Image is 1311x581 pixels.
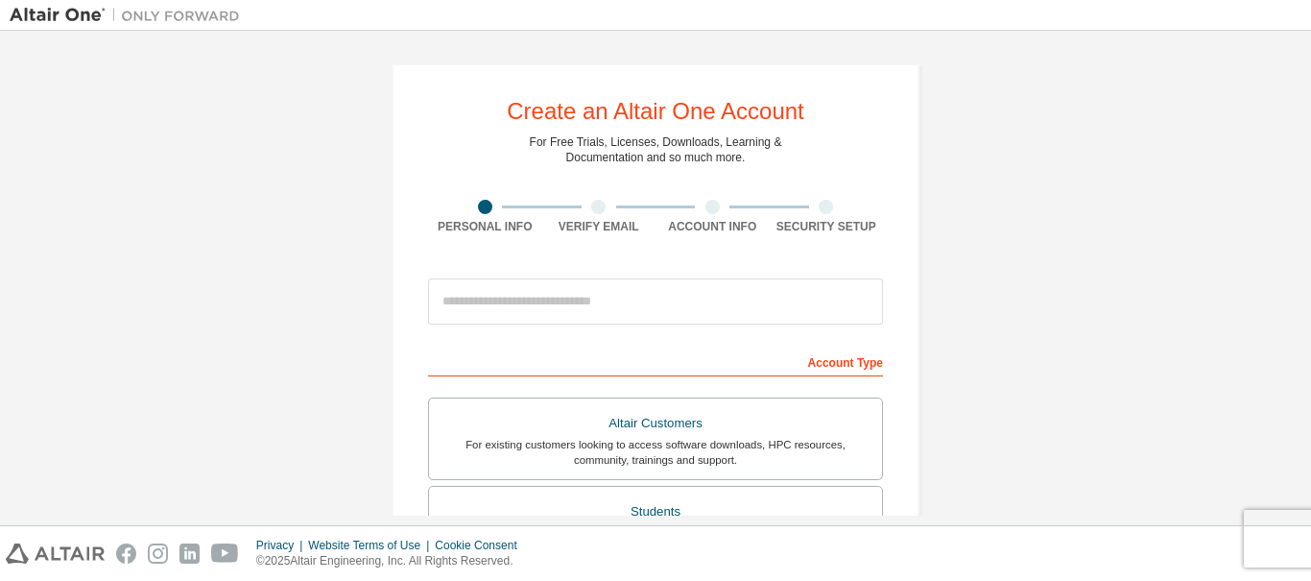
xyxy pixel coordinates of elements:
div: Altair Customers [441,410,870,437]
img: instagram.svg [148,544,168,564]
img: youtube.svg [211,544,239,564]
img: altair_logo.svg [6,544,105,564]
img: facebook.svg [116,544,136,564]
div: Personal Info [428,219,542,234]
div: Students [441,498,870,525]
div: Account Type [428,346,883,376]
div: For existing customers looking to access software downloads, HPC resources, community, trainings ... [441,437,870,468]
div: For Free Trials, Licenses, Downloads, Learning & Documentation and so much more. [530,134,782,165]
div: Account Info [655,219,770,234]
div: Website Terms of Use [308,538,435,553]
img: Altair One [10,6,250,25]
div: Security Setup [770,219,884,234]
img: linkedin.svg [179,544,200,564]
div: Privacy [256,538,308,553]
div: Verify Email [542,219,656,234]
p: © 2025 Altair Engineering, Inc. All Rights Reserved. [256,553,529,569]
div: Create an Altair One Account [507,100,804,123]
div: Cookie Consent [435,538,528,553]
